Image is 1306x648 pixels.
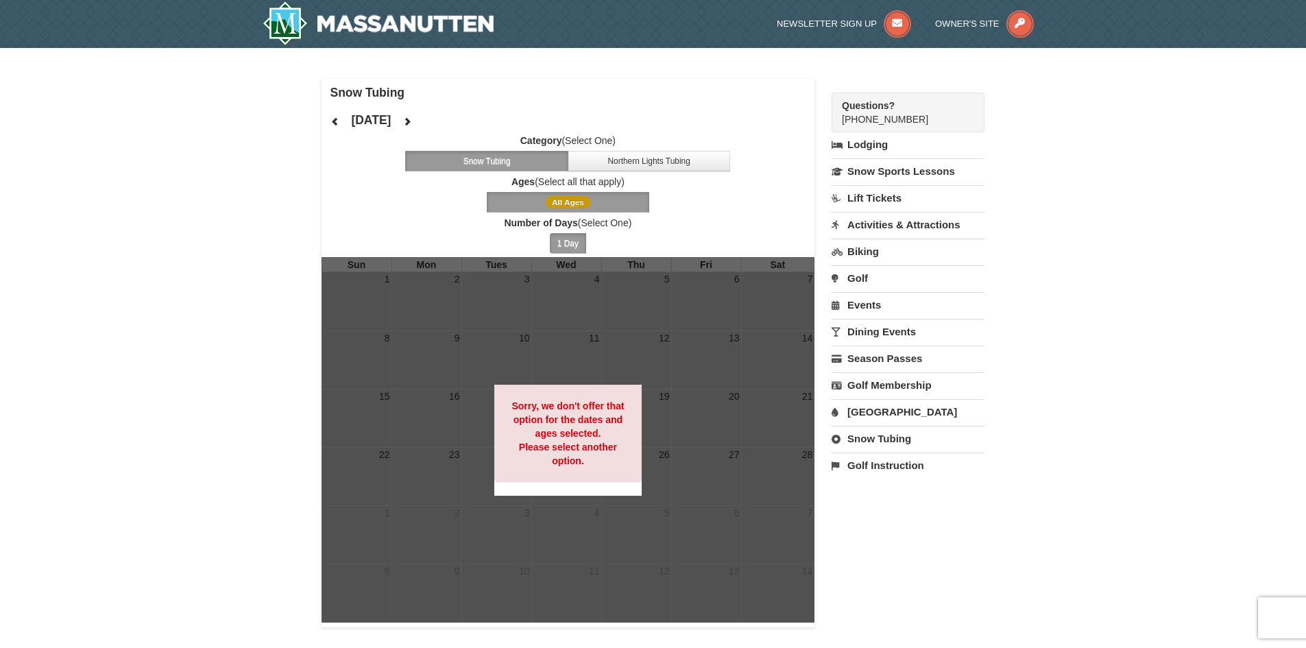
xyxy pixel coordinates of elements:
a: Lodging [832,132,984,157]
a: Golf Membership [832,372,984,398]
span: Owner's Site [935,19,1000,29]
span: Newsletter Sign Up [777,19,877,29]
h4: Snow Tubing [330,86,815,99]
button: Snow Tubing [405,151,568,171]
strong: Questions? [842,100,895,111]
a: Season Passes [832,346,984,371]
strong: Category [520,135,562,146]
a: Owner's Site [935,19,1034,29]
strong: Sorry, we don't offer that option for the dates and ages selected. Please select another option. [511,400,624,466]
a: Golf [832,265,984,291]
label: (Select all that apply) [322,175,815,189]
strong: Number of Days [504,217,577,228]
a: Biking [832,239,984,264]
a: Newsletter Sign Up [777,19,911,29]
a: Snow Tubing [832,426,984,451]
button: 1 Day [550,233,586,254]
a: Golf Instruction [832,453,984,478]
a: Snow Sports Lessons [832,158,984,184]
label: (Select One) [322,134,815,147]
a: Massanutten Resort [263,1,494,45]
a: [GEOGRAPHIC_DATA] [832,399,984,424]
a: Activities & Attractions [832,212,984,237]
a: Dining Events [832,319,984,344]
h4: [DATE] [351,113,391,127]
button: All Ages [487,192,650,213]
button: Northern Lights Tubing [568,151,731,171]
span: [PHONE_NUMBER] [842,99,960,125]
strong: Ages [511,176,535,187]
label: (Select One) [322,216,815,230]
a: Lift Tickets [832,185,984,211]
span: All Ages [546,196,590,208]
a: Events [832,292,984,317]
img: Massanutten Resort Logo [263,1,494,45]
